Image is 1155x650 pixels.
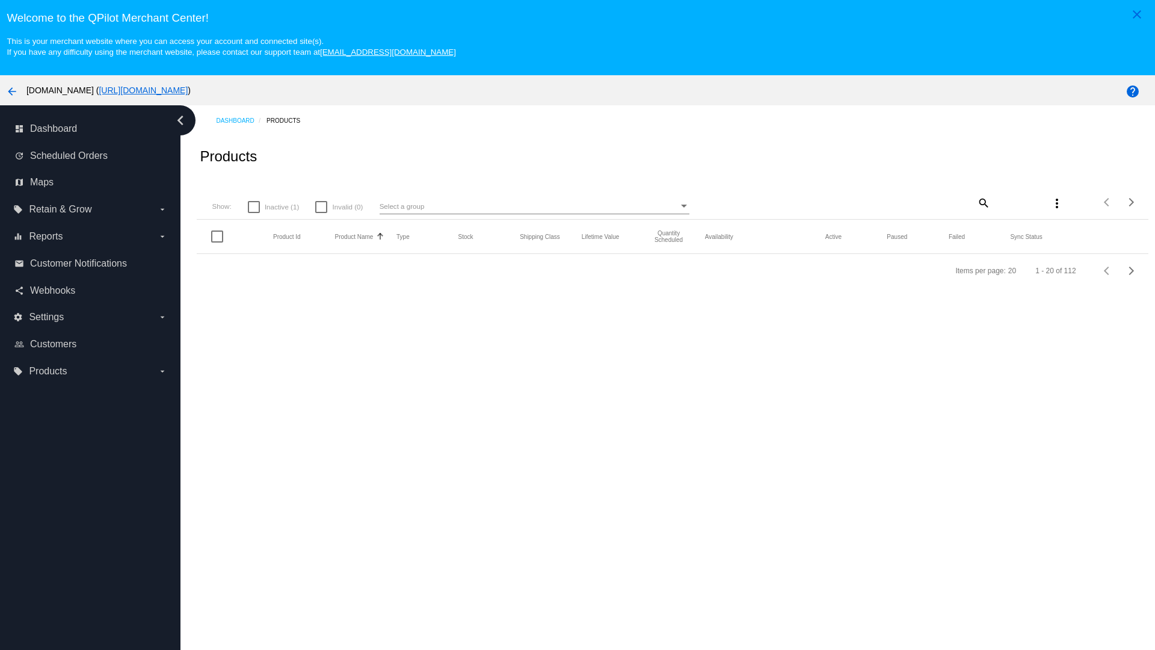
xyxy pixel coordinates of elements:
h2: Products [200,148,257,165]
button: Previous page [1095,190,1120,214]
a: map Maps [14,173,167,192]
button: Change sorting for TotalQuantityFailed [949,233,965,240]
span: Retain & Grow [29,204,91,215]
span: Products [29,366,67,377]
mat-icon: close [1130,7,1144,22]
button: Next page [1120,259,1144,283]
button: Previous page [1095,259,1120,283]
a: update Scheduled Orders [14,146,167,166]
span: Dashboard [30,123,77,134]
i: arrow_drop_down [158,367,167,376]
i: email [14,259,24,268]
a: [URL][DOMAIN_NAME] [99,85,188,95]
mat-icon: arrow_back [5,84,19,99]
div: Items per page: [955,267,1005,275]
mat-select: Select a group [380,199,689,214]
i: arrow_drop_down [158,312,167,322]
button: Change sorting for TotalQuantityScheduledPaused [887,233,907,240]
i: local_offer [13,205,23,214]
button: Change sorting for TotalQuantityScheduledActive [825,233,842,240]
a: email Customer Notifications [14,254,167,273]
a: Products [266,111,311,130]
span: Inactive (1) [265,200,299,214]
span: Webhooks [30,285,75,296]
i: arrow_drop_down [158,205,167,214]
a: people_outline Customers [14,335,167,354]
mat-icon: search [976,193,990,212]
a: dashboard Dashboard [14,119,167,138]
span: Show: [212,202,231,210]
a: share Webhooks [14,281,167,300]
i: local_offer [13,367,23,376]
i: update [14,151,24,161]
span: Select a group [380,202,425,210]
mat-header-cell: Availability [705,234,825,240]
span: Maps [30,177,54,188]
div: 1 - 20 of 112 [1035,267,1076,275]
button: Change sorting for QuantityScheduled [643,230,694,243]
span: [DOMAIN_NAME] ( ) [26,85,191,95]
i: people_outline [14,339,24,349]
span: Settings [29,312,64,323]
i: dashboard [14,124,24,134]
span: Customers [30,339,76,350]
span: Reports [29,231,63,242]
small: This is your merchant website where you can access your account and connected site(s). If you hav... [7,37,455,57]
span: Customer Notifications [30,258,127,269]
a: [EMAIL_ADDRESS][DOMAIN_NAME] [320,48,456,57]
div: 20 [1008,267,1016,275]
i: equalizer [13,232,23,241]
button: Change sorting for ValidationErrorCode [1010,233,1042,240]
i: arrow_drop_down [158,232,167,241]
mat-icon: help [1126,84,1140,99]
i: share [14,286,24,296]
button: Next page [1120,190,1144,214]
button: Change sorting for StockLevel [458,233,473,240]
i: chevron_left [171,111,190,130]
span: Invalid (0) [332,200,363,214]
mat-icon: more_vert [1050,196,1064,211]
button: Change sorting for ExternalId [273,233,301,240]
a: Dashboard [216,111,266,130]
i: map [14,178,24,187]
button: Change sorting for ShippingClass [520,233,560,240]
button: Change sorting for ProductType [396,233,410,240]
h3: Welcome to the QPilot Merchant Center! [7,11,1148,25]
i: settings [13,312,23,322]
span: Scheduled Orders [30,150,108,161]
button: Change sorting for ProductName [335,233,374,240]
button: Change sorting for LifetimeValue [582,233,620,240]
